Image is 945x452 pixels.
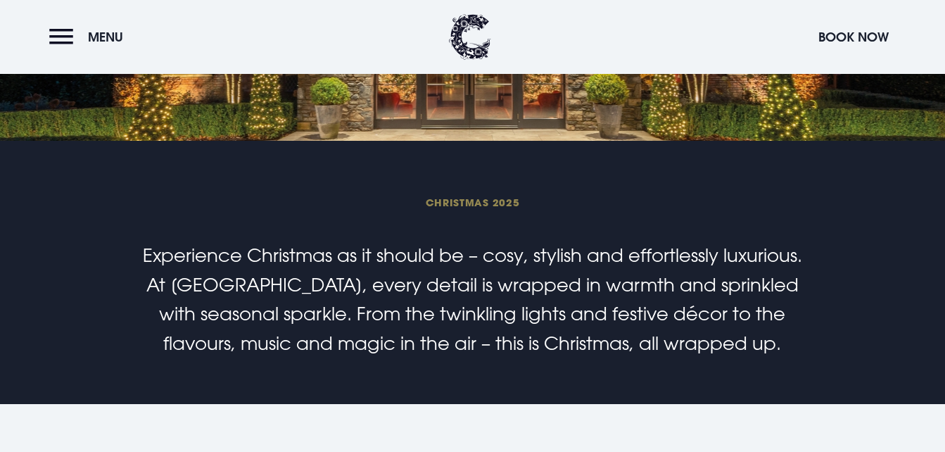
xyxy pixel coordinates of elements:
[88,29,123,45] span: Menu
[137,241,807,358] p: Experience Christmas as it should be – cosy, stylish and effortlessly luxurious. At [GEOGRAPHIC_D...
[449,14,491,60] img: Clandeboye Lodge
[811,22,896,52] button: Book Now
[137,196,807,209] span: Christmas 2025
[49,22,130,52] button: Menu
